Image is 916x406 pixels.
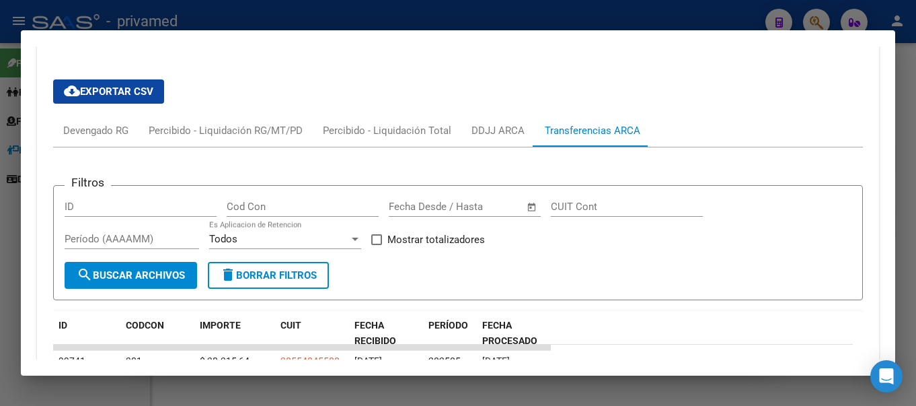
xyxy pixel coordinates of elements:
span: 99741 [59,356,85,366]
span: 202505 [428,356,461,366]
span: 30554845580 [280,356,340,366]
input: End date [445,201,510,213]
button: Borrar Filtros [208,262,329,289]
datatable-header-cell: PERÍODO [423,311,477,356]
h3: Filtros [65,175,111,190]
datatable-header-cell: CUIT [275,311,349,356]
span: IMPORTE [200,320,241,331]
span: Exportar CSV [64,86,153,98]
div: DDJJ ARCA [471,123,525,138]
span: [DATE] [354,356,382,366]
span: Buscar Archivos [77,269,185,281]
div: Open Intercom Messenger [870,360,903,393]
span: 381 [126,356,142,366]
span: CUIT [280,320,301,331]
span: Todos [209,233,237,245]
mat-icon: cloud_download [64,83,80,99]
div: Transferencias ARCA [545,123,640,138]
span: Mostrar totalizadores [387,232,485,248]
div: Percibido - Liquidación RG/MT/PD [149,123,303,138]
span: ID [59,320,67,331]
span: CODCON [126,320,164,331]
span: PERÍODO [428,320,468,331]
datatable-header-cell: IMPORTE [194,311,275,356]
datatable-header-cell: FECHA RECIBIDO [349,311,423,356]
span: FECHA RECIBIDO [354,320,396,346]
datatable-header-cell: ID [53,311,120,356]
button: Open calendar [525,199,540,215]
mat-icon: delete [220,267,236,283]
input: Start date [389,201,432,213]
span: [DATE] [482,356,510,366]
div: Percibido - Liquidación Total [323,123,451,138]
datatable-header-cell: FECHA PROCESADO [477,311,551,356]
button: Exportar CSV [53,79,164,104]
span: Borrar Filtros [220,269,317,281]
datatable-header-cell: CODCON [120,311,167,356]
span: $ 38.315,64 [200,356,250,366]
span: FECHA PROCESADO [482,320,537,346]
mat-icon: search [77,267,93,283]
div: Devengado RG [63,123,128,138]
button: Buscar Archivos [65,262,197,289]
